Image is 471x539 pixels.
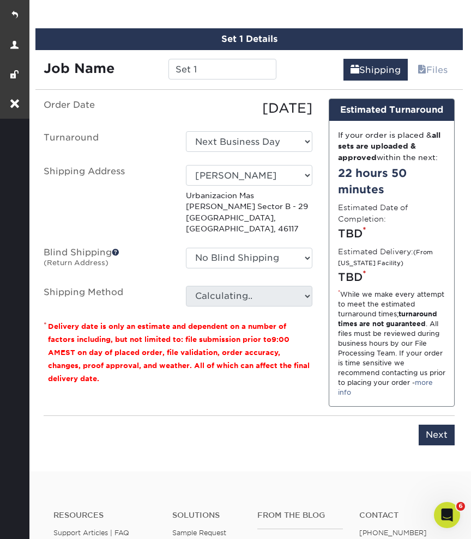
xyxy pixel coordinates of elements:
div: Estimated Turnaround [329,99,454,121]
small: (Return Address) [44,259,108,267]
iframe: Intercom live chat [434,502,460,528]
strong: turnaround times are not guaranteed [338,310,437,328]
p: Urbanizacion Mas [PERSON_NAME] Sector B - 29 [GEOGRAPHIC_DATA], [GEOGRAPHIC_DATA], 46117 [186,190,312,235]
a: Support Articles | FAQ [53,529,129,537]
a: Files [410,59,455,81]
strong: Job Name [44,60,114,76]
input: Enter a job name [168,59,277,79]
input: Next [419,425,455,445]
label: Estimated Delivery: [338,246,445,268]
strong: all sets are uploaded & approved [338,131,440,162]
a: Contact [359,511,445,520]
span: 9:00 AM [48,335,289,357]
label: Shipping Address [35,165,178,235]
div: 22 hours 50 minutes [338,165,445,198]
div: Set 1 Details [35,28,463,50]
h4: Solutions [172,511,241,520]
span: files [418,65,426,75]
small: (From [US_STATE] Facility) [338,249,433,267]
span: shipping [351,65,359,75]
small: Delivery date is only an estimate and dependent on a number of factors including, but not limited... [48,322,310,383]
a: Shipping [343,59,408,81]
h4: From the Blog [257,511,343,520]
div: TBD [338,269,445,285]
label: Shipping Method [35,286,178,307]
div: [DATE] [178,99,320,118]
h4: Resources [53,511,156,520]
label: Blind Shipping [35,248,178,273]
div: While we make every attempt to meet the estimated turnaround times; . All files must be reviewed ... [338,290,445,397]
label: Turnaround [35,131,178,152]
label: Estimated Date of Completion: [338,202,445,224]
div: TBD [338,225,445,242]
a: more info [338,378,433,396]
a: [PHONE_NUMBER] [359,529,427,537]
div: If your order is placed & within the next: [338,130,445,163]
a: Sample Request [172,529,226,537]
span: 6 [456,502,465,511]
label: Order Date [35,99,178,118]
